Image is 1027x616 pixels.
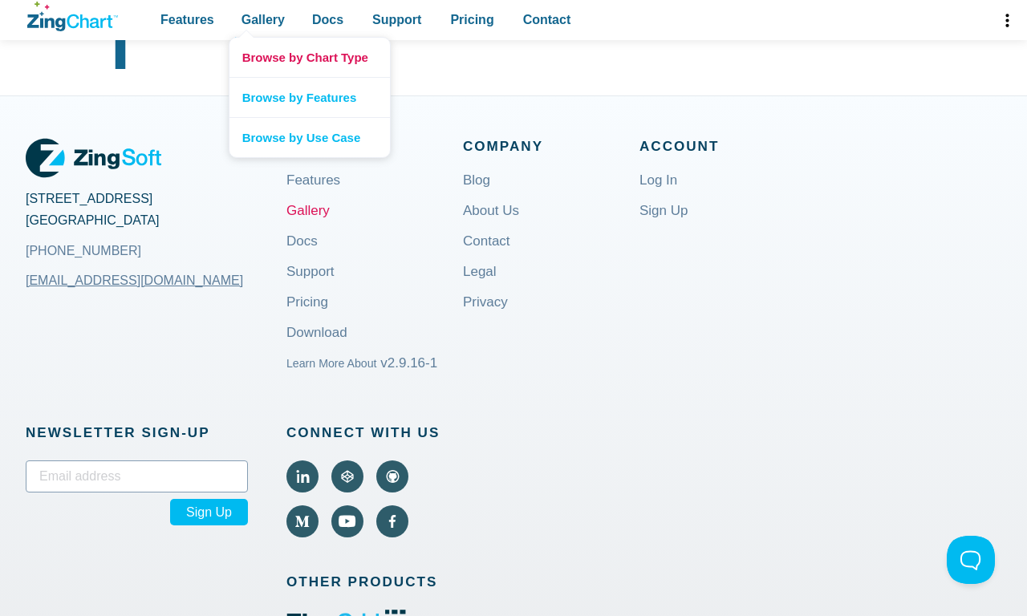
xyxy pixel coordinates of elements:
[242,9,285,30] span: Gallery
[26,231,286,269] a: [PHONE_NUMBER]
[26,460,248,492] input: Email address
[286,205,330,243] a: Gallery
[463,174,490,213] a: Blog
[286,505,319,537] a: Visit ZingChart on Medium (external).
[286,570,463,594] span: Other Products
[286,421,463,444] span: Connect With Us
[26,421,248,444] span: Newsletter Sign‑up
[286,296,328,334] a: Pricing
[286,326,347,365] a: Download
[376,505,408,537] a: Visit ZingChart on Facebook (external).
[639,135,816,158] span: Account
[463,265,497,304] a: Legal
[26,261,243,299] a: [EMAIL_ADDRESS][DOMAIN_NAME]
[463,205,519,243] a: About Us
[376,460,408,492] a: Visit ZingChart on GitHub (external).
[170,499,248,525] span: Sign Up
[331,505,363,537] a: Visit ZingChart on YouTube (external).
[463,296,508,334] a: Privacy
[27,2,118,31] a: ZingChart Logo. Click to return to the homepage
[26,188,286,269] address: [STREET_ADDRESS] [GEOGRAPHIC_DATA]
[639,174,677,213] a: Log In
[286,357,437,395] a: Learn More About v2.9.16-1
[463,235,510,274] a: Contact
[947,536,995,584] iframe: Toggle Customer Support
[286,460,319,492] a: Visit ZingChart on LinkedIn (external).
[160,9,214,30] span: Features
[286,235,318,274] a: Docs
[312,9,343,30] span: Docs
[523,9,571,30] span: Contact
[463,135,639,158] span: Company
[26,135,161,181] a: ZingSoft Logo. Click to visit the ZingSoft site (external).
[639,205,688,243] a: Sign Up
[450,9,493,30] span: Pricing
[229,77,390,117] a: Browse by Features
[331,460,363,492] a: Visit ZingChart on CodePen (external).
[286,357,377,370] small: Learn More About
[372,9,421,30] span: Support
[229,38,390,77] a: Browse by Chart Type
[286,174,340,213] a: Features
[286,265,335,304] a: Support
[380,355,437,371] span: v2.9.16-1
[229,117,390,157] a: Browse by Use Case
